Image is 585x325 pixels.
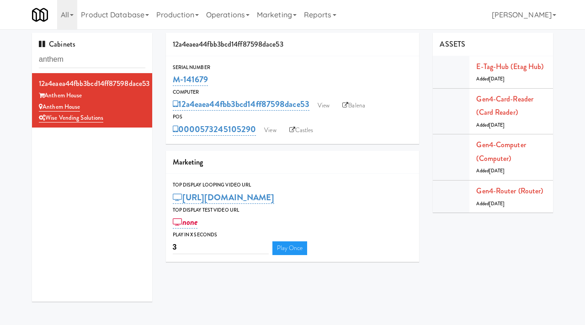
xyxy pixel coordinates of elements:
[338,99,370,112] a: Balena
[313,99,334,112] a: View
[476,61,543,72] a: E-tag-hub (Etag Hub)
[32,7,48,23] img: Micromart
[476,186,543,196] a: Gen4-router (Router)
[173,157,203,167] span: Marketing
[173,206,413,215] div: Top Display Test Video Url
[173,98,309,111] a: 12a4eaea44fbb3bcd14ff87598dace53
[476,122,505,128] span: Added
[173,123,256,136] a: 0000573245105290
[39,102,80,112] a: Anthem House
[173,112,413,122] div: POS
[489,122,505,128] span: [DATE]
[173,230,413,240] div: Play in X seconds
[476,139,526,164] a: Gen4-computer (Computer)
[272,241,308,255] a: Play Once
[166,33,420,56] div: 12a4eaea44fbb3bcd14ff87598dace53
[39,51,145,68] input: Search cabinets
[476,167,505,174] span: Added
[173,181,413,190] div: Top Display Looping Video Url
[476,200,505,207] span: Added
[39,77,145,91] div: 12a4eaea44fbb3bcd14ff87598dace53
[39,39,75,49] span: Cabinets
[260,123,281,137] a: View
[173,88,413,97] div: Computer
[39,90,145,101] div: Anthem House
[489,200,505,207] span: [DATE]
[285,123,318,137] a: Castles
[173,63,413,72] div: Serial Number
[489,75,505,82] span: [DATE]
[440,39,465,49] span: ASSETS
[173,216,198,229] a: none
[489,167,505,174] span: [DATE]
[476,75,505,82] span: Added
[39,113,103,123] a: Wise Vending Solutions
[173,73,208,86] a: M-141679
[32,73,152,128] li: 12a4eaea44fbb3bcd14ff87598dace53Anthem House Anthem HouseWise Vending Solutions
[476,94,533,118] a: Gen4-card-reader (Card Reader)
[173,191,275,204] a: [URL][DOMAIN_NAME]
